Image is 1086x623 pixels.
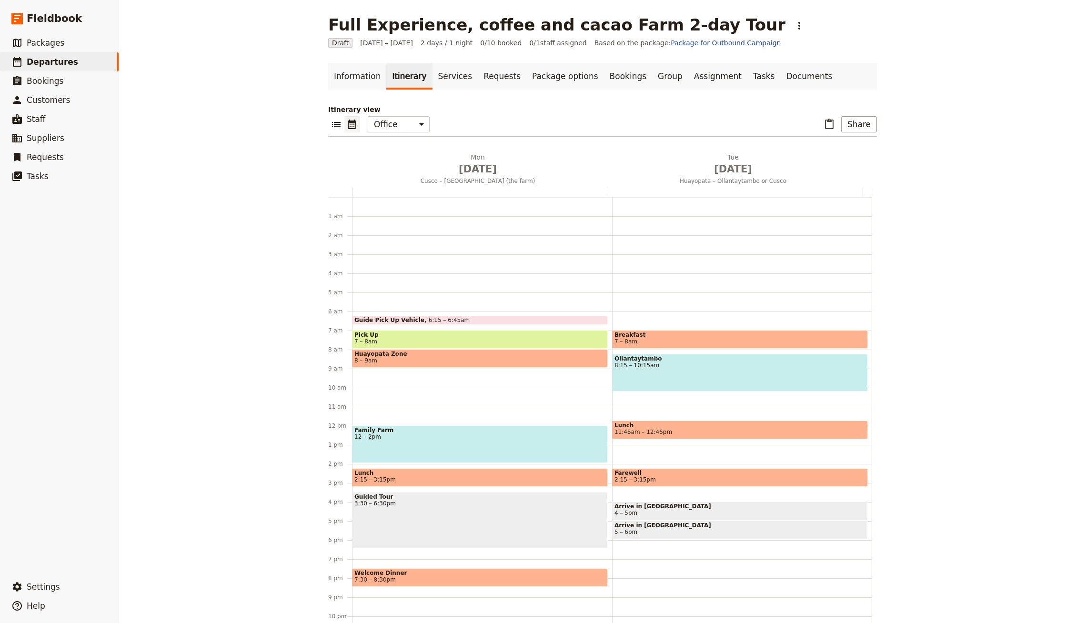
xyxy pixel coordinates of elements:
div: Guide Pick Up Vehicle6:15 – 6:45am [352,316,608,325]
span: 8:15 – 10:15am [614,362,865,369]
a: Services [432,63,478,90]
h1: Full Experience, coffee and cacao Farm 2-day Tour [328,15,785,34]
div: 4 pm [328,498,352,506]
div: Pick Up7 – 8am [352,330,608,349]
span: 7 – 8am [614,338,637,345]
span: 2 days / 1 night [421,38,473,48]
a: Information [328,63,386,90]
a: Assignment [688,63,747,90]
div: 3 pm [328,479,352,487]
button: Calendar view [344,116,360,132]
a: Documents [780,63,838,90]
span: Guide Pick Up Vehicle [354,317,429,323]
div: 9 am [328,365,352,372]
a: Package for Outbound Campaign [671,39,781,47]
div: Breakfast7 – 8am [612,330,868,349]
div: 5 am [328,289,352,296]
div: 7 pm [328,555,352,563]
span: Bookings [27,76,63,86]
span: 11:45am – 12:45pm [614,429,672,435]
div: Welcome Dinner7:30 – 8:30pm [352,568,608,587]
span: Settings [27,582,60,592]
button: Actions [791,18,807,34]
span: Lunch [354,470,605,476]
span: Packages [27,38,64,48]
button: Mon [DATE]Cusco – [GEOGRAPHIC_DATA] (the farm) [352,152,607,188]
span: [DATE] – [DATE] [360,38,413,48]
span: Fieldbook [27,11,82,26]
div: 2 pm [328,460,352,468]
h2: Tue [611,152,855,176]
div: Arrive in [GEOGRAPHIC_DATA]4 – 5pm [612,502,868,520]
button: Paste itinerary item [821,116,837,132]
div: 6 pm [328,536,352,544]
span: 12 – 2pm [354,433,605,440]
div: 1 am [328,212,352,220]
a: Itinerary [386,63,432,90]
span: 6:15 – 6:45am [429,317,470,323]
span: 7:30 – 8:30pm [354,576,396,583]
span: Based on the package: [594,38,781,48]
a: Group [652,63,688,90]
div: 10 pm [328,613,352,620]
div: 12 pm [328,422,352,430]
span: 2:15 – 3:15pm [614,476,656,483]
span: 2:15 – 3:15pm [354,476,396,483]
span: Draft [328,38,352,48]
p: Itinerary view [328,105,877,114]
span: Huayopata Zone [354,351,605,357]
div: 5 pm [328,517,352,525]
span: 5 – 6pm [614,529,637,535]
span: 8 – 9am [354,357,377,364]
div: Guided Tour3:30 – 6:30pm [352,492,608,549]
div: 6 am [328,308,352,315]
span: Arrive in [GEOGRAPHIC_DATA] [614,503,865,510]
span: 0 / 1 staff assigned [529,38,586,48]
span: Breakfast [614,332,865,338]
a: Requests [478,63,526,90]
div: 10 am [328,384,352,392]
a: Tasks [747,63,781,90]
span: 4 – 5pm [614,510,637,516]
span: Arrive in [GEOGRAPHIC_DATA] [614,522,865,529]
span: Customers [27,95,70,105]
div: Farewell2:15 – 3:15pm [612,468,868,487]
span: Pick Up [354,332,605,338]
span: 0/10 booked [480,38,522,48]
span: Requests [27,152,64,162]
button: Share [841,116,877,132]
span: Lunch [614,422,865,429]
div: Ollantaytambo8:15 – 10:15am [612,354,868,392]
div: 8 pm [328,574,352,582]
div: Huayopata Zone8 – 9am [352,349,608,368]
div: 1 pm [328,441,352,449]
div: 4 am [328,270,352,277]
span: 3:30 – 6:30pm [354,500,605,507]
h2: Mon [356,152,600,176]
span: Welcome Dinner [354,570,605,576]
button: Tue [DATE]Huayopata – Ollantaytambo or Cusco [607,152,863,188]
span: Family Farm [354,427,605,433]
button: List view [328,116,344,132]
span: Help [27,601,45,611]
span: Farewell [614,470,865,476]
div: Lunch11:45am – 12:45pm [612,421,868,439]
span: [DATE] [611,162,855,176]
div: 9 pm [328,593,352,601]
span: Staff [27,114,46,124]
span: Huayopata – Ollantaytambo or Cusco [607,177,859,185]
span: Guided Tour [354,493,605,500]
span: Suppliers [27,133,64,143]
a: Bookings [604,63,652,90]
div: 8 am [328,346,352,353]
div: 11 am [328,403,352,411]
span: Tasks [27,171,49,181]
div: 2 am [328,231,352,239]
span: Ollantaytambo [614,355,865,362]
span: [DATE] [356,162,600,176]
div: 3 am [328,251,352,258]
div: Arrive in [GEOGRAPHIC_DATA]5 – 6pm [612,521,868,539]
div: Family Farm12 – 2pm [352,425,608,463]
span: Departures [27,57,78,67]
span: Cusco – [GEOGRAPHIC_DATA] (the farm) [352,177,603,185]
